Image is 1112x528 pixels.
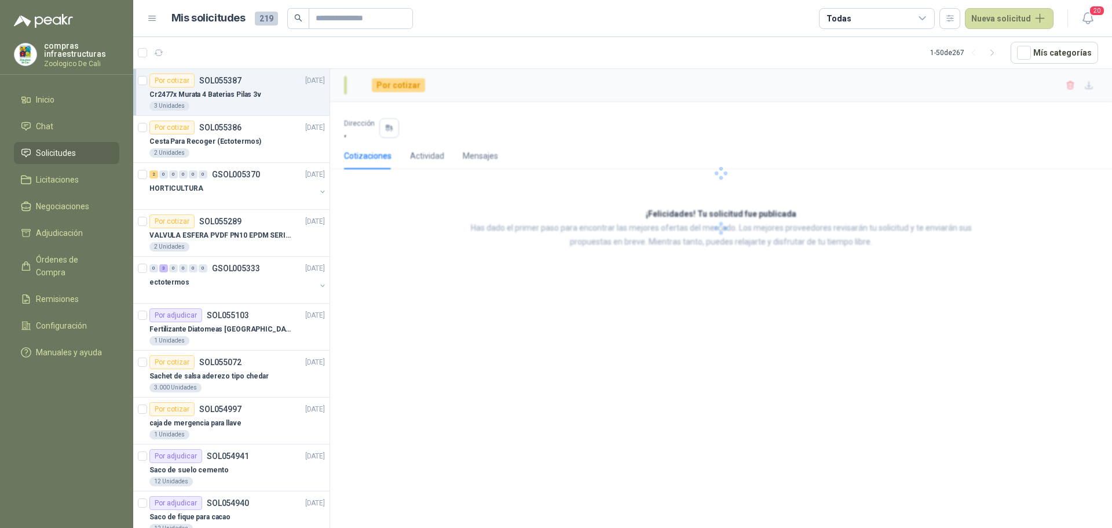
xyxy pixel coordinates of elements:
[212,170,260,179] p: GSOL005370
[149,418,242,429] p: caja de mergencia para llave
[1089,5,1105,16] span: 20
[36,346,102,359] span: Manuales y ayuda
[179,170,188,179] div: 0
[305,451,325,462] p: [DATE]
[305,169,325,180] p: [DATE]
[14,43,36,65] img: Company Logo
[207,499,249,507] p: SOL054940
[149,167,327,205] a: 2 0 0 0 0 0 GSOL005370[DATE] HORTICULTURA
[44,60,119,67] p: Zoologico De Cali
[305,310,325,321] p: [DATE]
[149,324,294,335] p: Fertilizante Diatomeas [GEOGRAPHIC_DATA] 25kg Polvo
[149,449,202,463] div: Por adjudicar
[36,227,83,239] span: Adjudicación
[212,264,260,272] p: GSOL005333
[149,512,231,523] p: Saco de fique para cacao
[305,263,325,274] p: [DATE]
[36,173,79,186] span: Licitaciones
[14,315,119,337] a: Configuración
[305,75,325,86] p: [DATE]
[36,120,53,133] span: Chat
[305,498,325,509] p: [DATE]
[36,319,87,332] span: Configuración
[36,253,108,279] span: Órdenes de Compra
[305,404,325,415] p: [DATE]
[14,288,119,310] a: Remisiones
[14,249,119,283] a: Órdenes de Compra
[149,242,189,252] div: 2 Unidades
[199,405,242,413] p: SOL054997
[36,93,54,106] span: Inicio
[149,261,327,298] a: 0 3 0 0 0 0 GSOL005333[DATE] ectotermos
[133,304,330,351] a: Por adjudicarSOL055103[DATE] Fertilizante Diatomeas [GEOGRAPHIC_DATA] 25kg Polvo1 Unidades
[826,12,851,25] div: Todas
[159,264,168,272] div: 3
[14,142,119,164] a: Solicitudes
[255,12,278,26] span: 219
[149,121,195,134] div: Por cotizar
[149,465,228,476] p: Saco de suelo cemento
[36,147,76,159] span: Solicitudes
[199,77,242,85] p: SOL055387
[149,430,189,439] div: 1 Unidades
[133,351,330,398] a: Por cotizarSOL055072[DATE] Sachet de salsa aderezo tipo chedar3.000 Unidades
[149,336,189,345] div: 1 Unidades
[179,264,188,272] div: 0
[199,217,242,225] p: SOL055289
[1077,8,1098,29] button: 20
[149,264,158,272] div: 0
[149,170,158,179] div: 2
[14,169,119,191] a: Licitaciones
[133,398,330,445] a: Por cotizarSOL054997[DATE] caja de mergencia para llave1 Unidades
[149,89,261,100] p: Cr2477x Murata 4 Baterias Pilas 3v
[14,195,119,217] a: Negociaciones
[169,170,178,179] div: 0
[965,8,1054,29] button: Nueva solicitud
[199,123,242,132] p: SOL055386
[36,200,89,213] span: Negociaciones
[149,136,261,147] p: Cesta Para Recoger (Ectotermos)
[207,311,249,319] p: SOL055103
[305,357,325,368] p: [DATE]
[169,264,178,272] div: 0
[189,264,197,272] div: 0
[305,216,325,227] p: [DATE]
[133,210,330,257] a: Por cotizarSOL055289[DATE] VALVULA ESFERA PVDF PN10 EPDM SERIE EX D 25MM CEPEX64926TREME2 Unidades
[207,452,249,460] p: SOL054941
[44,42,119,58] p: compras infraestructuras
[149,214,195,228] div: Por cotizar
[149,277,189,288] p: ectotermos
[149,383,202,392] div: 3.000 Unidades
[199,264,207,272] div: 0
[14,14,73,28] img: Logo peakr
[149,148,189,158] div: 2 Unidades
[159,170,168,179] div: 0
[149,183,203,194] p: HORTICULTURA
[294,14,302,22] span: search
[1011,42,1098,64] button: Mís categorías
[149,496,202,510] div: Por adjudicar
[149,371,269,382] p: Sachet de salsa aderezo tipo chedar
[133,116,330,163] a: Por cotizarSOL055386[DATE] Cesta Para Recoger (Ectotermos)2 Unidades
[149,230,294,241] p: VALVULA ESFERA PVDF PN10 EPDM SERIE EX D 25MM CEPEX64926TREME
[189,170,197,179] div: 0
[14,115,119,137] a: Chat
[199,170,207,179] div: 0
[171,10,246,27] h1: Mis solicitudes
[14,341,119,363] a: Manuales y ayuda
[149,355,195,369] div: Por cotizar
[133,69,330,116] a: Por cotizarSOL055387[DATE] Cr2477x Murata 4 Baterias Pilas 3v3 Unidades
[149,477,193,486] div: 12 Unidades
[149,308,202,322] div: Por adjudicar
[149,402,195,416] div: Por cotizar
[133,445,330,491] a: Por adjudicarSOL054941[DATE] Saco de suelo cemento12 Unidades
[14,222,119,244] a: Adjudicación
[930,43,1001,62] div: 1 - 50 de 267
[14,89,119,111] a: Inicio
[36,293,79,305] span: Remisiones
[305,122,325,133] p: [DATE]
[149,101,189,111] div: 3 Unidades
[199,358,242,366] p: SOL055072
[149,74,195,88] div: Por cotizar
